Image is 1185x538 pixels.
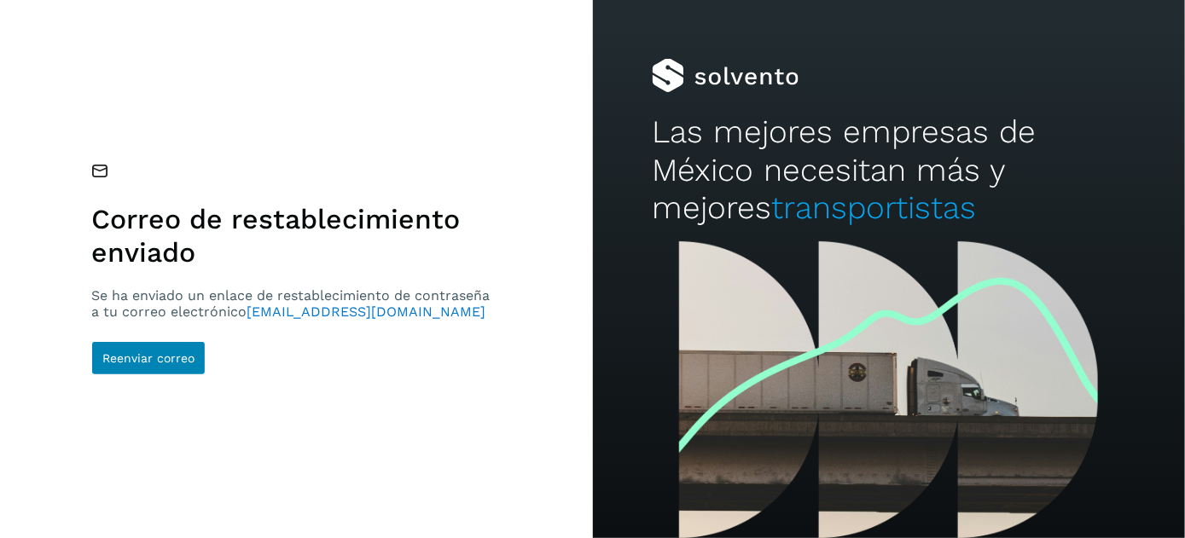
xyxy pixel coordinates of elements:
[652,113,1126,227] h2: Las mejores empresas de México necesitan más y mejores
[91,203,497,269] h1: Correo de restablecimiento enviado
[102,352,195,364] span: Reenviar correo
[247,304,485,320] span: [EMAIL_ADDRESS][DOMAIN_NAME]
[771,189,976,226] span: transportistas
[91,287,497,320] p: Se ha enviado un enlace de restablecimiento de contraseña a tu correo electrónico
[91,341,206,375] button: Reenviar correo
